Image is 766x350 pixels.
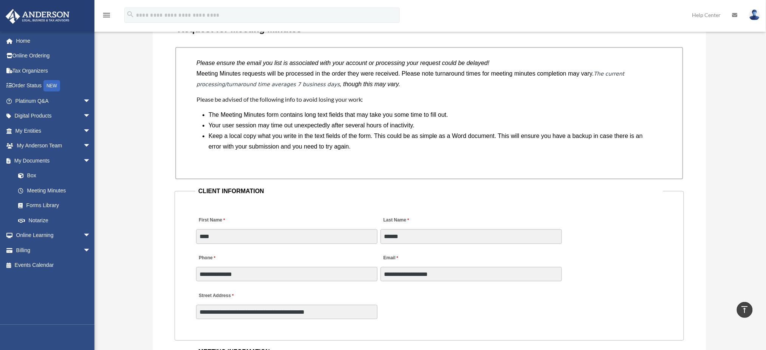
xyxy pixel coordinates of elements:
a: Notarize [11,213,102,228]
img: Anderson Advisors Platinum Portal [3,9,72,24]
a: Home [5,33,102,48]
label: Last Name [381,215,411,226]
a: menu [102,13,111,20]
span: arrow_drop_down [83,108,98,124]
span: arrow_drop_down [83,153,98,169]
p: Meeting Minutes requests will be processed in the order they were received. Please note turnaroun... [197,68,662,90]
li: The Meeting Minutes form contains long text fields that may take you some time to fill out. [209,110,656,120]
a: Billingarrow_drop_down [5,243,102,258]
i: search [126,10,135,19]
i: vertical_align_top [740,305,749,314]
li: Keep a local copy what you write in the text fields of the form. This could be as simple as a Wor... [209,131,656,152]
i: Please ensure the email you list is associated with your account or processing your request could... [197,60,490,66]
a: Box [11,168,102,183]
em: The current processing/turnaround time averages 7 business days [197,71,625,87]
label: Phone [196,253,217,263]
a: Platinum Q&Aarrow_drop_down [5,93,102,108]
a: My Documentsarrow_drop_down [5,153,102,168]
a: Order StatusNEW [5,78,102,94]
a: My Entitiesarrow_drop_down [5,123,102,138]
label: First Name [196,215,227,226]
a: Tax Organizers [5,63,102,78]
span: arrow_drop_down [83,123,98,139]
a: Events Calendar [5,258,102,273]
span: arrow_drop_down [83,138,98,154]
span: arrow_drop_down [83,243,98,258]
a: Online Learningarrow_drop_down [5,228,102,243]
i: , though this may vary. [340,81,400,87]
li: Your user session may time out unexpectedly after several hours of inactivity. [209,120,656,131]
label: Street Address [196,291,268,301]
a: vertical_align_top [737,302,753,318]
legend: CLIENT INFORMATION [195,186,663,197]
i: menu [102,11,111,20]
h4: Please be advised of the following info to avoid losing your work: [197,95,662,104]
a: My Anderson Teamarrow_drop_down [5,138,102,153]
span: arrow_drop_down [83,93,98,109]
label: Email [381,253,400,263]
span: arrow_drop_down [83,228,98,243]
a: Digital Productsarrow_drop_down [5,108,102,124]
a: Forms Library [11,198,102,213]
a: Meeting Minutes [11,183,98,198]
a: Online Ordering [5,48,102,63]
img: User Pic [749,9,760,20]
div: NEW [43,80,60,91]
